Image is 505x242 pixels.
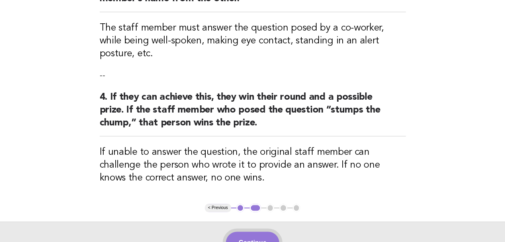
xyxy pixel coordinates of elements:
[100,70,406,81] p: --
[205,204,231,212] button: < Previous
[100,146,406,185] h3: If unable to answer the question, the original staff member can challenge the person who wrote it...
[236,204,244,212] button: 1
[100,22,406,60] h3: The staff member must answer the question posed by a co-worker, while being well-spoken, making e...
[249,204,261,212] button: 2
[100,91,406,136] h2: 4. If they can achieve this, they win their round and a possible prize. If the staff member who p...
